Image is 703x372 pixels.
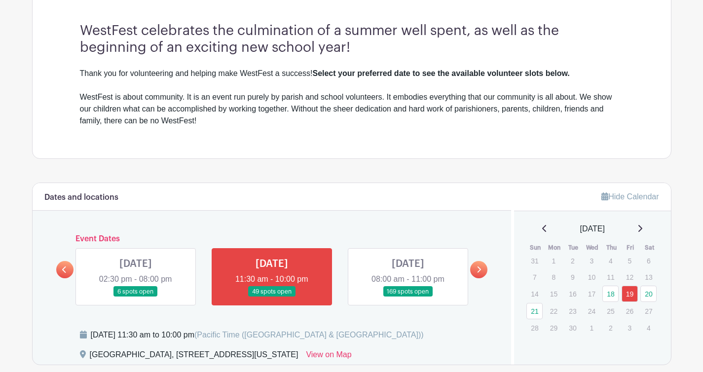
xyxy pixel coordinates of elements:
p: 9 [564,269,581,285]
p: 24 [584,303,600,319]
p: 31 [526,253,543,268]
th: Sat [640,243,659,253]
a: 18 [602,286,619,302]
a: View on Map [306,349,351,365]
p: 1 [584,320,600,335]
p: 8 [546,269,562,285]
p: 3 [622,320,638,335]
p: 7 [526,269,543,285]
div: WestFest is about community. It is an event run purely by parish and school volunteers. It embodi... [80,91,624,127]
h6: Dates and locations [44,193,118,202]
p: 23 [564,303,581,319]
th: Fri [621,243,640,253]
p: 29 [546,320,562,335]
p: 2 [564,253,581,268]
p: 22 [546,303,562,319]
h3: WestFest celebrates the culmination of a summer well spent, as well as the beginning of an exciti... [80,23,624,56]
th: Thu [602,243,621,253]
th: Wed [583,243,602,253]
a: Hide Calendar [601,192,659,201]
p: 30 [564,320,581,335]
p: 4 [640,320,657,335]
p: 16 [564,286,581,301]
p: 3 [584,253,600,268]
p: 1 [546,253,562,268]
p: 5 [622,253,638,268]
th: Mon [545,243,564,253]
th: Tue [564,243,583,253]
div: Thank you for volunteering and helping make WestFest a success! [80,68,624,79]
p: 4 [602,253,619,268]
span: (Pacific Time ([GEOGRAPHIC_DATA] & [GEOGRAPHIC_DATA])) [194,331,424,339]
p: 26 [622,303,638,319]
p: 17 [584,286,600,301]
p: 27 [640,303,657,319]
span: [DATE] [580,223,605,235]
p: 28 [526,320,543,335]
strong: Select your preferred date to see the available volunteer slots below. [312,69,569,77]
h6: Event Dates [74,234,471,244]
p: 2 [602,320,619,335]
p: 10 [584,269,600,285]
p: 25 [602,303,619,319]
p: 11 [602,269,619,285]
a: 19 [622,286,638,302]
p: 13 [640,269,657,285]
p: 12 [622,269,638,285]
div: [DATE] 11:30 am to 10:00 pm [91,329,424,341]
a: 20 [640,286,657,302]
th: Sun [526,243,545,253]
p: 14 [526,286,543,301]
p: 15 [546,286,562,301]
p: 6 [640,253,657,268]
a: 21 [526,303,543,319]
div: [GEOGRAPHIC_DATA], [STREET_ADDRESS][US_STATE] [90,349,298,365]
